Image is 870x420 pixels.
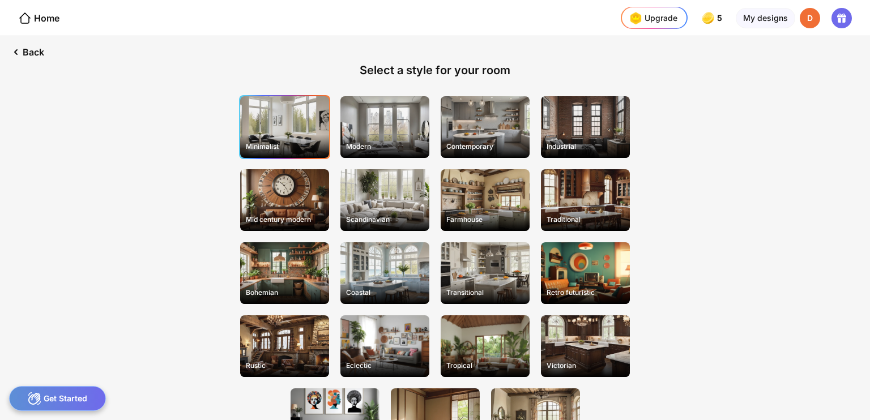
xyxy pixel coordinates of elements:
div: Upgrade [626,9,677,27]
div: Scandinavian [342,211,428,228]
span: 5 [717,14,724,23]
div: Tropical [442,357,528,374]
div: Farmhouse [442,211,528,228]
img: upgrade-nav-btn-icon.gif [626,9,645,27]
div: Eclectic [342,357,428,374]
div: Mid century modern [241,211,328,228]
div: Contemporary [442,138,528,155]
div: Transitional [442,284,528,301]
div: Rustic [241,357,328,374]
div: Select a style for your room [360,63,510,77]
div: My designs [736,8,795,28]
div: Bohemian [241,284,328,301]
div: Victorian [542,357,629,374]
div: Coastal [342,284,428,301]
div: Modern [342,138,428,155]
div: D [800,8,820,28]
div: Traditional [542,211,629,228]
div: Retro futuristic [542,284,629,301]
div: Get Started [9,386,106,411]
div: Industrial [542,138,629,155]
div: Home [18,11,59,25]
div: Minimalist [241,138,328,155]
